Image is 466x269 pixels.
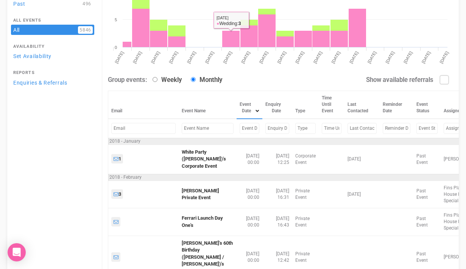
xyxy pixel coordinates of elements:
[11,51,94,61] a: Set Availability
[367,50,377,64] tspan: [DATE]
[385,50,395,64] tspan: [DATE]
[262,91,292,119] th: Enquiry Date
[366,76,433,83] strong: Show available referrals
[413,208,441,236] td: Past Event
[13,18,92,23] h4: All Events
[187,76,222,85] label: Monthly
[13,71,92,75] h4: Reports
[115,45,117,50] tspan: 0
[413,181,441,208] td: Past Event
[108,76,147,83] strong: Group events:
[182,188,219,201] a: [PERSON_NAME] Private Event
[237,145,262,174] td: [DATE] 00:00
[313,50,323,64] tspan: [DATE]
[222,50,233,64] tspan: [DATE]
[11,25,94,35] a: All5846
[179,91,237,119] th: Event Name
[403,50,413,64] tspan: [DATE]
[421,50,432,64] tspan: [DATE]
[295,50,305,64] tspan: [DATE]
[186,50,197,64] tspan: [DATE]
[237,208,262,236] td: [DATE] 00:00
[262,181,292,208] td: [DATE] 16:31
[330,50,341,64] tspan: [DATE]
[262,208,292,236] td: [DATE] 16:43
[292,208,319,236] td: Private Event
[383,123,410,134] input: Filter by Reminder Date
[11,77,94,88] a: Enquiries & Referrals
[413,91,441,119] th: Event Status
[111,154,123,164] a: 1
[168,50,179,64] tspan: [DATE]
[276,50,287,64] tspan: [DATE]
[114,50,125,64] tspan: [DATE]
[182,149,226,169] a: White Party ([PERSON_NAME])'s Corporate Event
[413,145,441,174] td: Past Event
[265,123,289,134] input: Filter by Enquiry Date
[295,123,316,134] input: Filter by Type
[348,123,377,134] input: Filter by Last Contacted
[322,123,341,134] input: Filter by Time Until Event
[237,181,262,208] td: [DATE] 00:00
[13,44,92,49] h4: Availability
[380,91,413,119] th: Reminder Date
[191,77,196,82] input: Monthly
[262,145,292,174] td: [DATE] 12:25
[292,145,319,174] td: Corporate Event
[108,91,179,119] th: Email
[111,189,123,199] a: 3
[8,243,26,261] div: Open Intercom Messenger
[115,17,117,22] tspan: 5
[344,91,380,119] th: Last Contacted
[182,215,223,228] a: Ferrari Launch Day One's
[319,91,344,119] th: Time Until Event
[240,123,259,134] input: Filter by Event Date
[344,145,380,174] td: [DATE]
[292,181,319,208] td: Private Event
[182,123,234,134] input: Filter by Event Name
[204,50,215,64] tspan: [DATE]
[111,123,176,134] input: Filter by Email
[292,91,319,119] th: Type
[237,91,262,119] th: Event Date
[78,26,93,34] span: 5846
[240,50,251,64] tspan: [DATE]
[259,50,269,64] tspan: [DATE]
[349,50,359,64] tspan: [DATE]
[344,181,380,208] td: [DATE]
[132,50,143,64] tspan: [DATE]
[439,50,449,64] tspan: [DATE]
[153,77,157,82] input: Weekly
[150,50,161,64] tspan: [DATE]
[149,76,182,85] label: Weekly
[416,123,438,134] input: Filter by Event Status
